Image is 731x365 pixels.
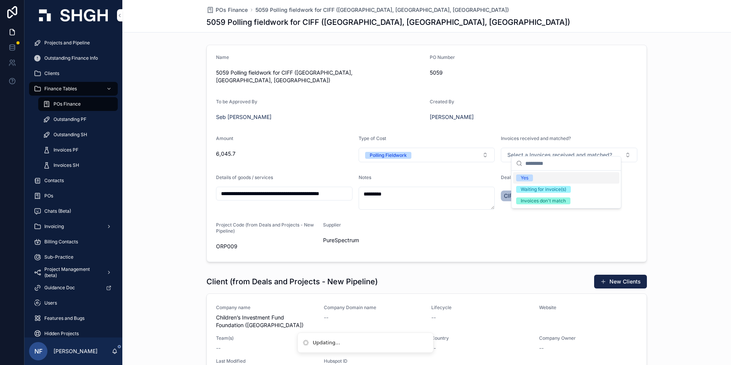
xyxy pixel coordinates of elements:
[29,235,118,249] a: Billing Contacts
[54,116,86,122] span: Outstanding PF
[359,148,495,162] button: Select Button
[430,54,455,60] span: PO Number
[216,69,424,84] span: 5059 Polling fieldwork for CIFF ([GEOGRAPHIC_DATA], [GEOGRAPHIC_DATA], [GEOGRAPHIC_DATA])
[313,339,340,347] div: Updating...
[501,135,571,141] span: Invoices received and matched?
[29,204,118,218] a: Chats (Beta)
[255,6,509,14] a: 5059 Polling fieldwork for CIFF ([GEOGRAPHIC_DATA], [GEOGRAPHIC_DATA], [GEOGRAPHIC_DATA])
[594,275,647,288] button: New Clients
[38,128,118,142] a: Outstanding SH
[29,296,118,310] a: Users
[29,311,118,325] a: Features and Bugs
[216,335,315,341] span: Team(s)
[359,174,371,180] span: Notes
[512,171,621,208] div: Suggestions
[44,86,77,92] span: Finance Tables
[44,55,98,61] span: Outstanding Finance Info
[431,335,530,341] span: Country
[34,347,42,356] span: NF
[29,51,118,65] a: Outstanding Finance Info
[24,31,122,337] div: scrollable content
[430,99,454,104] span: Created By
[38,112,118,126] a: Outstanding PF
[54,162,79,168] span: Invoices SH
[431,314,436,321] span: --
[504,192,584,200] span: CIFF Remaking the Case for Aid
[44,223,64,230] span: Invoicing
[359,135,386,141] span: Type of Cost
[54,147,78,153] span: Invoices PF
[44,315,84,321] span: Features and Bugs
[323,222,341,228] span: Supplier
[29,82,118,96] a: Finance Tables
[539,344,544,352] span: --
[521,186,566,193] div: Waiting for invoice(s)
[44,70,59,77] span: Clients
[324,358,422,364] span: Hubspot ID
[539,305,638,311] span: Website
[521,174,528,181] div: Yes
[54,101,81,107] span: POs Finance
[323,236,359,244] span: PureSpectrum
[54,132,87,138] span: Outstanding SH
[44,208,71,214] span: Chats (Beta)
[216,113,271,121] a: Seb [PERSON_NAME]
[216,358,315,364] span: Last Modified
[430,69,637,77] span: 5059
[44,331,79,337] span: Hidden Projects
[216,99,257,104] span: To be Approved By
[44,254,73,260] span: Sub-Practice
[38,143,118,157] a: Invoices PF
[216,344,221,352] span: --
[38,158,118,172] a: Invoices SH
[216,222,314,234] span: Project Code (from Deals and Projects - New Pipeline)
[216,135,233,141] span: Amount
[324,305,422,311] span: Company Domain name
[44,178,64,184] span: Contacts
[44,239,78,245] span: Billing Contacts
[206,6,248,14] a: POs Finance
[216,150,353,158] span: 6,045.7
[216,174,273,180] span: Details of goods / services
[216,243,317,250] span: ORP009
[54,347,97,355] p: [PERSON_NAME]
[29,281,118,295] a: Guidance Doc
[216,54,229,60] span: Name
[521,197,566,204] div: Invoices don't match
[501,191,587,201] a: CIFF Remaking the Case for Aid
[29,266,118,279] a: Project Management (beta)
[216,305,315,311] span: Company name
[44,266,100,279] span: Project Management (beta)
[430,113,474,121] a: [PERSON_NAME]
[539,335,638,341] span: Company Owner
[206,17,570,28] h1: 5059 Polling fieldwork for CIFF ([GEOGRAPHIC_DATA], [GEOGRAPHIC_DATA], [GEOGRAPHIC_DATA])
[29,36,118,50] a: Projects and Pipeline
[216,6,248,14] span: POs Finance
[501,174,595,180] span: Deals and projects - new pipeline collection
[29,327,118,341] a: Hidden Projects
[29,220,118,233] a: Invoicing
[38,97,118,111] a: POs Finance
[44,40,90,46] span: Projects and Pipeline
[44,285,75,291] span: Guidance Doc
[44,300,57,306] span: Users
[324,314,328,321] span: --
[370,152,407,159] div: Polling Fieldwork
[29,189,118,203] a: POs
[216,314,315,329] span: Children’s Investment Fund Foundation ([GEOGRAPHIC_DATA])
[501,148,637,162] button: Select Button
[507,151,612,159] span: Select a Invoices received and matched?
[431,344,436,352] span: --
[206,276,378,287] h1: Client (from Deals and Projects - New Pipeline)
[431,305,530,311] span: Lifecycle
[39,9,108,21] img: App logo
[44,193,53,199] span: POs
[29,174,118,187] a: Contacts
[29,67,118,80] a: Clients
[29,250,118,264] a: Sub-Practice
